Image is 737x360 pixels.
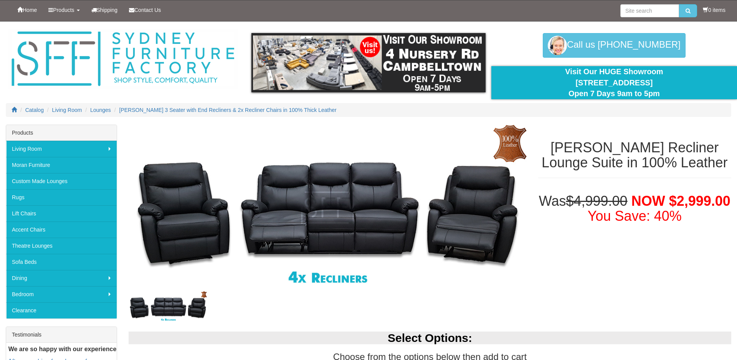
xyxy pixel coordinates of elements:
[6,189,117,205] a: Rugs
[86,0,124,20] a: Shipping
[43,0,85,20] a: Products
[251,33,486,92] img: showroom.gif
[25,107,44,113] a: Catalog
[703,6,725,14] li: 0 items
[8,29,238,89] img: Sydney Furniture Factory
[8,346,117,352] b: We are so happy with our experience
[6,141,117,157] a: Living Room
[566,193,627,209] del: $4,999.00
[588,208,682,224] font: You Save: 40%
[12,0,43,20] a: Home
[6,286,117,302] a: Bedroom
[6,205,117,222] a: Lift Chairs
[53,7,74,13] span: Products
[6,238,117,254] a: Theatre Lounges
[538,193,731,224] h1: Was
[6,222,117,238] a: Accent Chairs
[134,7,161,13] span: Contact Us
[119,107,337,113] a: [PERSON_NAME] 3 Seater with End Recliners & 2x Recliner Chairs in 100% Thick Leather
[6,327,117,343] div: Testimonials
[6,270,117,286] a: Dining
[23,7,37,13] span: Home
[388,332,472,344] b: Select Options:
[6,157,117,173] a: Moran Furniture
[620,4,679,17] input: Site search
[90,107,111,113] a: Lounges
[631,193,730,209] span: NOW $2,999.00
[6,173,117,189] a: Custom Made Lounges
[123,0,167,20] a: Contact Us
[6,302,117,318] a: Clearance
[52,107,82,113] a: Living Room
[538,140,731,170] h1: [PERSON_NAME] Recliner Lounge Suite in 100% Leather
[97,7,118,13] span: Shipping
[6,254,117,270] a: Sofa Beds
[6,125,117,141] div: Products
[497,66,731,99] div: Visit Our HUGE Showroom [STREET_ADDRESS] Open 7 Days 9am to 5pm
